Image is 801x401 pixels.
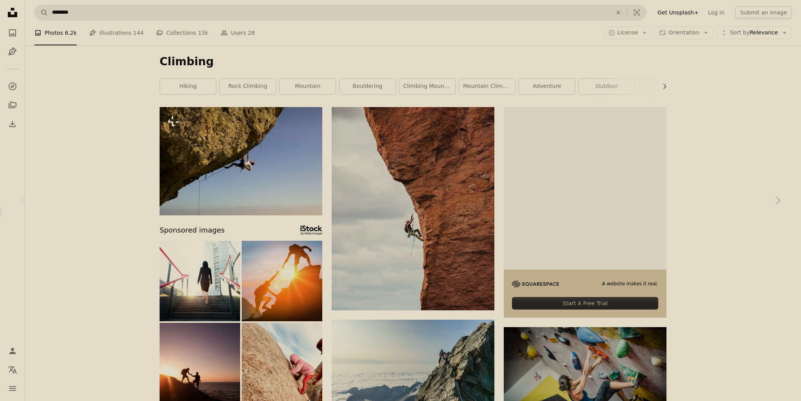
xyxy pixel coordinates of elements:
[133,29,144,37] span: 144
[220,79,276,94] a: rock climbing
[519,79,575,94] a: adventure
[339,79,395,94] a: bouldering
[156,20,208,45] a: Collections 15k
[504,373,666,380] a: woman rock climbing inside building
[602,281,658,287] span: A website makes it real.
[34,5,647,20] form: Find visuals sitewide
[730,29,778,37] span: Relevance
[332,205,494,212] a: man in black shorts climbing brown rock formation during daytime
[5,116,20,132] a: Download History
[716,27,792,39] button: Sort byRelevance
[160,107,322,215] img: a man climbing up the side of a cliff
[5,362,20,378] button: Language
[5,25,20,41] a: Photos
[160,79,216,94] a: hiking
[160,158,322,165] a: a man climbing up the side of a cliff
[5,79,20,94] a: Explore
[655,27,713,39] button: Orientation
[512,281,559,287] img: file-1705255347840-230a6ab5bca9image
[5,343,20,359] a: Log in / Sign up
[735,6,792,19] button: Submit an image
[604,27,652,39] button: License
[5,381,20,396] button: Menu
[89,20,144,45] a: Illustrations 144
[280,79,336,94] a: mountain
[248,29,255,37] span: 28
[242,241,322,321] img: Man is giving helping hand. Silhouettes of people climbing on mountain at sunset. Help and assist...
[5,44,20,59] a: Illustrations
[459,79,515,94] a: mountain climbing
[653,6,703,19] a: Get Unsplash+
[754,163,801,238] a: Next
[5,97,20,113] a: Collections
[579,79,635,94] a: outdoor
[221,20,255,45] a: Users 28
[160,225,224,236] span: Sponsored images
[160,55,666,69] h1: Climbing
[35,5,48,20] button: Search Unsplash
[610,5,627,20] button: Clear
[639,79,695,94] a: sport
[668,29,699,36] span: Orientation
[730,29,749,36] span: Sort by
[332,370,494,377] a: man climbing on gray mountain
[160,241,240,321] img: The businesswoman climbed up the stairs
[504,107,666,318] a: A website makes it real.Start A Free Trial
[332,107,494,310] img: man in black shorts climbing brown rock formation during daytime
[198,29,208,37] span: 15k
[399,79,455,94] a: climbing mountain
[618,29,638,36] span: License
[657,79,666,94] button: scroll list to the right
[512,297,658,310] div: Start A Free Trial
[703,6,729,19] a: Log in
[627,5,646,20] button: Visual search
